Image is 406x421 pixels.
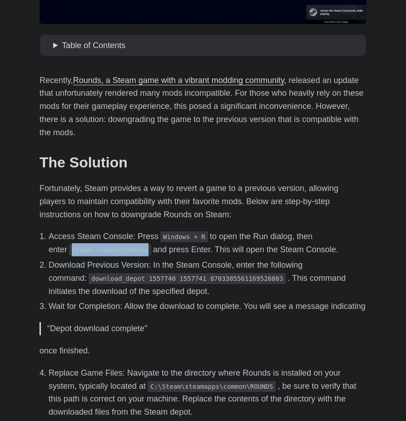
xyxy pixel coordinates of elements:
[40,74,366,139] p: Recently, , released an update that unfortunately rendered many mods incompatible. For those who ...
[40,344,366,357] p: once finished.
[69,245,151,255] code: steam://open/console
[89,273,286,284] code: download_depot 1557740 1557741 8703385561169526803
[49,367,366,419] li: Replace Game Files: Navigate to the directory where Rounds is installed on your system, typically...
[62,41,125,50] span: Table of Contents
[73,76,284,85] a: Rounds, a Steam game with a vibrant modding community
[160,231,208,242] code: Windows + R
[40,154,366,171] h2: The Solution
[40,182,366,221] p: Fortunately, Steam provides a way to revert a game to a previous version, allowing players to mai...
[148,381,276,392] code: C:\Steam\steamapps\common\ROUNDS
[47,322,360,335] p: “Depot download complete”
[49,259,366,298] li: Download Previous Version: In the Steam Console, enter the following command: . This command init...
[49,300,366,313] li: Wait for Completion: Allow the download to complete. You will see a message indicating
[49,230,366,256] li: Access Steam Console: Press to open the Run dialog, then enter and press Enter. This will open th...
[53,39,362,52] summary: Table of Contents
